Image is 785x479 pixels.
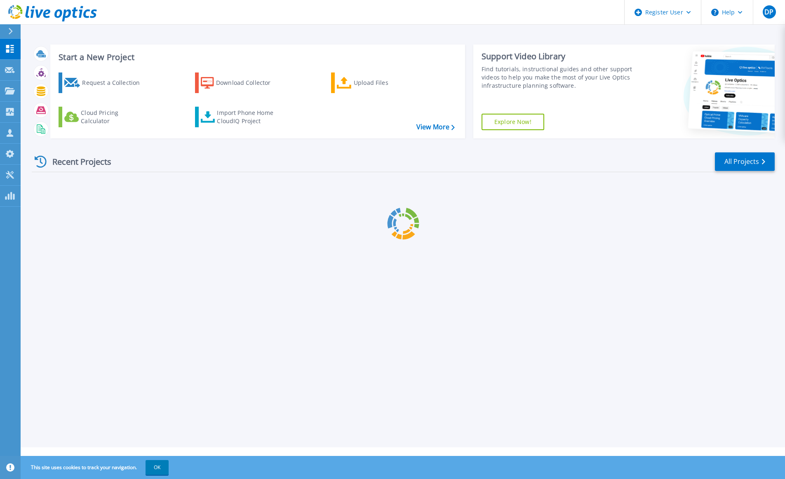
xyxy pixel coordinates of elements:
[482,51,635,62] div: Support Video Library
[331,72,423,93] a: Upload Files
[416,123,455,131] a: View More
[217,109,281,125] div: Import Phone Home CloudIQ Project
[32,152,122,172] div: Recent Projects
[59,53,454,62] h3: Start a New Project
[482,114,544,130] a: Explore Now!
[59,107,150,127] a: Cloud Pricing Calculator
[59,72,150,93] a: Request a Collection
[715,152,775,171] a: All Projects
[146,460,169,475] button: OK
[82,75,148,91] div: Request a Collection
[764,9,773,15] span: DP
[195,72,287,93] a: Download Collector
[23,460,169,475] span: This site uses cookies to track your navigation.
[482,65,635,90] div: Find tutorials, instructional guides and other support videos to help you make the most of your L...
[81,109,147,125] div: Cloud Pricing Calculator
[354,75,420,91] div: Upload Files
[216,75,282,91] div: Download Collector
